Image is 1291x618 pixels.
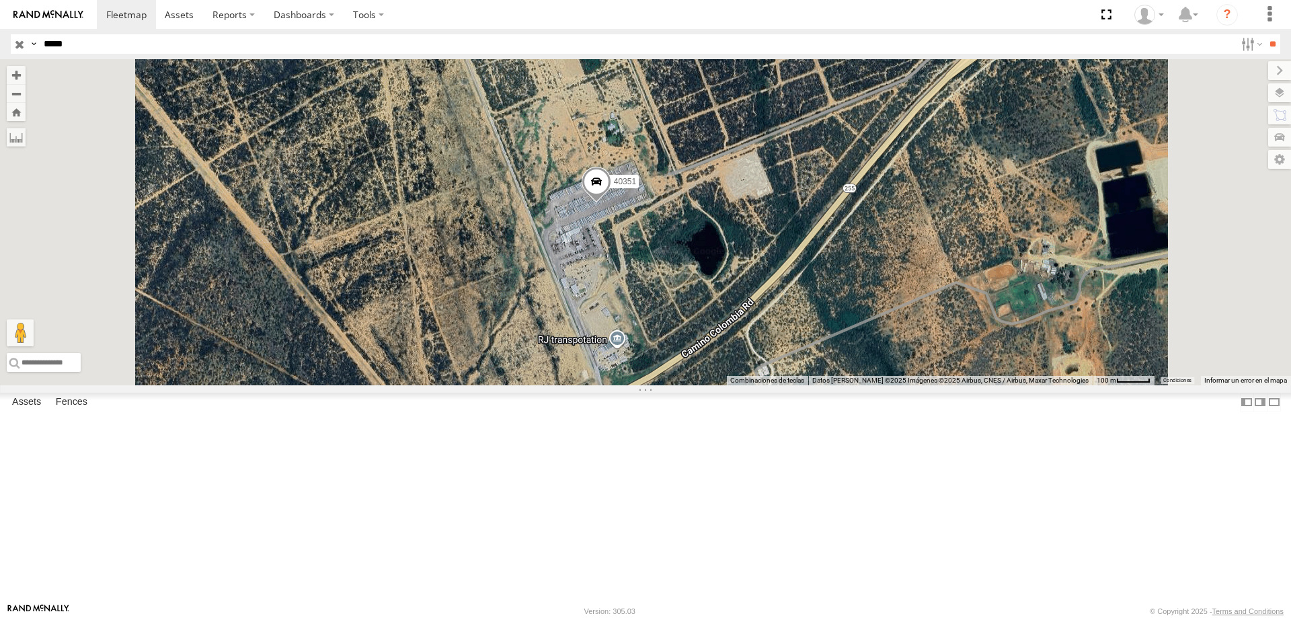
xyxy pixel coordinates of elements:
[1240,393,1253,412] label: Dock Summary Table to the Left
[1093,376,1155,385] button: Escala del mapa: 100 m por 47 píxeles
[7,128,26,147] label: Measure
[1204,377,1287,384] a: Informar un error en el mapa
[7,66,26,84] button: Zoom in
[1253,393,1267,412] label: Dock Summary Table to the Right
[1268,150,1291,169] label: Map Settings
[1163,378,1191,383] a: Condiciones
[7,319,34,346] button: Arrastra el hombrecito naranja al mapa para abrir Street View
[1267,393,1281,412] label: Hide Summary Table
[1236,34,1265,54] label: Search Filter Options
[7,84,26,103] button: Zoom out
[1130,5,1169,25] div: Juan Lopez
[584,607,635,615] div: Version: 305.03
[730,376,804,385] button: Combinaciones de teclas
[1212,607,1284,615] a: Terms and Conditions
[614,177,636,186] span: 40351
[13,10,83,20] img: rand-logo.svg
[28,34,39,54] label: Search Query
[5,393,48,412] label: Assets
[1150,607,1284,615] div: © Copyright 2025 -
[1097,377,1116,384] span: 100 m
[7,605,69,618] a: Visit our Website
[7,103,26,121] button: Zoom Home
[1216,4,1238,26] i: ?
[812,377,1089,384] span: Datos [PERSON_NAME] ©2025 Imágenes ©2025 Airbus, CNES / Airbus, Maxar Technologies
[49,393,94,412] label: Fences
